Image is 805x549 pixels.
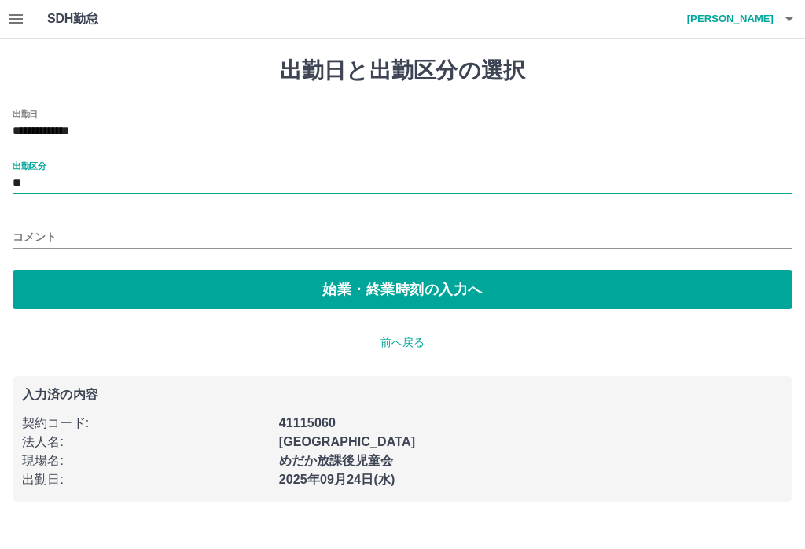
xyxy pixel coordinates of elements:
[279,435,416,448] b: [GEOGRAPHIC_DATA]
[13,270,792,309] button: 始業・終業時刻の入力へ
[13,160,46,171] label: 出勤区分
[13,57,792,84] h1: 出勤日と出勤区分の選択
[22,414,270,433] p: 契約コード :
[279,416,336,429] b: 41115060
[13,108,38,120] label: 出勤日
[279,454,393,467] b: めだか放課後児童会
[22,389,783,401] p: 入力済の内容
[22,451,270,470] p: 現場名 :
[22,470,270,489] p: 出勤日 :
[13,334,792,351] p: 前へ戻る
[279,473,395,486] b: 2025年09月24日(水)
[22,433,270,451] p: 法人名 :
